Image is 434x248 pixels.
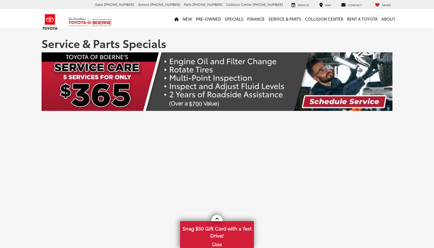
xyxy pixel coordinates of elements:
[253,2,283,7] span: [PHONE_NUMBER]
[298,3,309,7] span: Service
[303,9,345,29] a: Collision Center
[181,222,253,241] span: Snag $50 Gift Card with a Test Drive!
[336,2,367,7] a: Contact
[184,2,191,7] span: Parts
[245,9,267,29] a: Finance
[150,2,180,7] span: [PHONE_NUMBER]
[172,9,181,29] a: Home
[138,2,149,7] span: Service
[287,2,314,7] a: Service
[68,17,112,27] img: Vic Vaughan Toyota of Boerne
[226,2,252,7] span: Collision Center
[348,3,362,7] span: Contact
[42,52,392,111] img: New Service Care Banner
[382,3,391,7] span: Saved
[315,2,336,7] a: Map
[194,9,223,29] a: Pre-Owned
[181,9,194,29] a: New
[380,9,397,29] a: About
[370,2,396,7] a: My Saved Vehicles
[42,37,392,49] h1: Service & Parts Specials
[223,9,245,29] a: Specials
[345,9,380,29] a: Rent a Toyota
[267,9,303,29] a: Service & Parts: Opens in a new tab
[38,12,62,32] img: Toyota
[104,2,134,7] span: [PHONE_NUMBER]
[192,2,223,7] span: [PHONE_NUMBER]
[95,2,103,7] span: Sales
[325,3,331,7] span: Map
